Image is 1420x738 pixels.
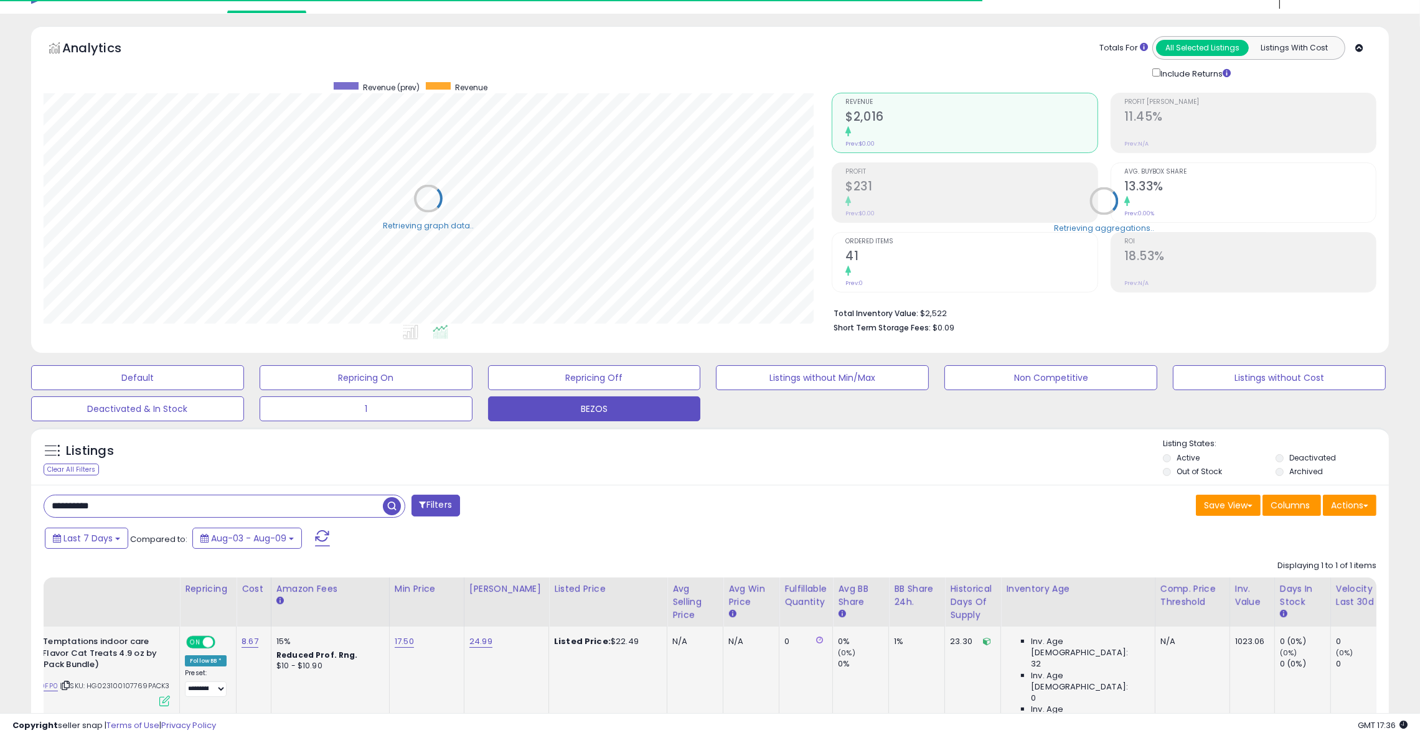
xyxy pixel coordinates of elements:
button: Filters [411,495,460,516]
button: Deactivated & In Stock [31,396,244,421]
div: Days In Stock [1280,582,1325,609]
div: Avg Win Price [728,582,774,609]
div: BB Share 24h. [894,582,939,609]
div: [PERSON_NAME] [469,582,543,596]
button: Save View [1196,495,1261,516]
button: Non Competitive [944,365,1157,390]
div: Listed Price [554,582,662,596]
div: seller snap | | [12,720,216,732]
div: Retrieving aggregations.. [1054,222,1154,233]
div: Include Returns [1143,66,1246,80]
button: 1 [260,396,473,421]
p: Listing States: [1163,438,1389,450]
a: 8.67 [242,635,258,648]
label: Deactivated [1289,452,1336,463]
div: N/A [672,636,713,647]
div: Retrieving graph data.. [383,220,474,231]
button: Listings without Min/Max [716,365,929,390]
small: (0%) [838,648,855,658]
span: 32 [1031,658,1041,670]
div: $22.49 [554,636,657,647]
button: Repricing Off [488,365,701,390]
div: N/A [1160,636,1220,647]
div: 0% [838,658,888,670]
div: Historical Days Of Supply [950,582,995,622]
div: Displaying 1 to 1 of 1 items [1277,560,1376,572]
div: 0% [838,636,888,647]
div: 1023.06 [1235,636,1265,647]
span: Inv. Age [DEMOGRAPHIC_DATA]: [1031,704,1145,726]
b: Listed Price: [554,635,611,647]
small: Avg BB Share. [838,609,845,620]
div: Min Price [395,582,459,596]
a: Privacy Policy [161,719,216,731]
button: Last 7 Days [45,528,128,549]
div: Inv. value [1235,582,1269,609]
div: $10 - $10.90 [276,661,380,671]
span: Inv. Age [DEMOGRAPHIC_DATA]: [1031,670,1145,693]
div: Velocity Last 30d [1336,582,1381,609]
button: Default [31,365,244,390]
div: Repricing [185,582,231,596]
h5: Listings [66,442,114,460]
div: Preset: [185,669,227,697]
div: N/A [728,636,769,647]
label: Active [1177,452,1200,463]
span: 2025-08-17 17:36 GMT [1358,719,1408,731]
small: (0%) [1280,648,1297,658]
div: 0 (0%) [1280,658,1330,670]
div: 15% [276,636,380,647]
div: 23.30 [950,636,991,647]
span: Compared to: [130,533,187,545]
div: Fulfillable Quantity [784,582,827,609]
small: Avg Win Price. [728,609,736,620]
small: Days In Stock. [1280,609,1287,620]
button: Aug-03 - Aug-09 [192,528,302,549]
div: Totals For [1099,42,1148,54]
button: Listings without Cost [1173,365,1386,390]
label: Archived [1289,466,1323,477]
div: Avg Selling Price [672,582,718,622]
span: Columns [1271,499,1310,511]
span: Inv. Age [DEMOGRAPHIC_DATA]: [1031,636,1145,658]
span: Aug-03 - Aug-09 [211,532,286,544]
div: Comp. Price Threshold [1160,582,1225,609]
div: 0 [1336,658,1386,670]
h5: Analytics [62,39,146,60]
div: 1% [894,636,935,647]
span: ON [187,637,203,648]
b: Whiskas Temptations indoor care Chicken Flavor Cat Treats 4.9 oz by Mars (3-Pack Bundle) [6,636,158,674]
label: Out of Stock [1177,466,1222,477]
span: OFF [214,637,233,648]
button: Listings With Cost [1248,40,1341,56]
div: Avg BB Share [838,582,883,609]
a: Terms of Use [106,719,159,731]
span: | SKU: HG023100107769PACK3 [60,681,169,691]
div: Clear All Filters [44,464,99,475]
div: 0 [1336,636,1386,647]
div: Follow BB * [185,655,227,666]
span: 0 [1031,693,1036,704]
button: All Selected Listings [1156,40,1249,56]
button: Repricing On [260,365,473,390]
div: 0 (0%) [1280,636,1330,647]
div: Amazon Fees [276,582,384,596]
button: Columns [1262,495,1321,516]
small: Amazon Fees. [276,596,284,607]
div: Inventory Age [1006,582,1149,596]
button: Actions [1323,495,1376,516]
div: Cost [242,582,266,596]
button: BEZOS [488,396,701,421]
div: 0 [784,636,823,647]
a: 24.99 [469,635,492,648]
small: (0%) [1336,648,1353,658]
strong: Copyright [12,719,58,731]
b: Reduced Prof. Rng. [276,650,358,660]
span: Last 7 Days [63,532,113,544]
a: 17.50 [395,635,414,648]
